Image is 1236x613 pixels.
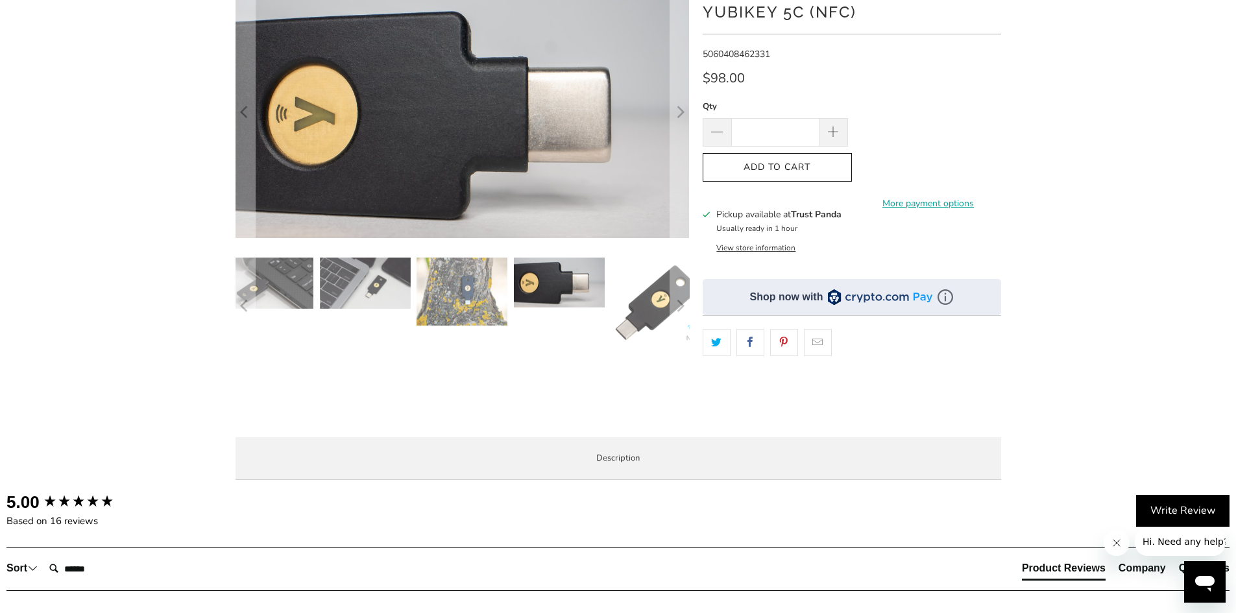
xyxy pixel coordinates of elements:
a: Share this on Pinterest [770,329,798,356]
a: Share this on Twitter [703,329,731,356]
input: Search [44,556,148,582]
div: 5.00 [6,490,40,514]
a: Share this on Facebook [736,329,764,356]
div: 5.00 star rating [43,494,114,511]
label: Search: [43,555,44,556]
span: Add to Cart [716,162,838,173]
div: Reviews Tabs [1022,561,1230,587]
button: View store information [716,243,795,253]
img: YubiKey 5C (NFC) - Trust Panda [320,258,411,309]
img: YubiKey 5C (NFC) - Trust Panda [514,258,605,307]
img: YubiKey 5C (NFC) - Trust Panda [417,258,507,326]
small: Usually ready in 1 hour [716,223,797,234]
div: Overall product rating out of 5: 5.00 [6,490,143,514]
span: 5060408462331 [703,48,770,60]
div: Based on 16 reviews [6,514,143,528]
iframe: Message from company [1135,527,1226,556]
span: $98.00 [703,69,745,87]
div: Sort [6,561,38,575]
label: Description [236,437,1001,481]
div: Write Review [1136,495,1230,527]
a: Email this to a friend [804,329,832,356]
iframe: Reviews Widget [703,379,1001,422]
div: Shop now with [750,290,823,304]
button: Previous [235,258,256,355]
div: Questions [1179,561,1230,575]
label: Qty [703,99,848,114]
a: More payment options [856,197,1001,211]
div: Product Reviews [1022,561,1106,575]
img: YubiKey 5C (NFC) - Trust Panda [612,258,703,348]
b: Trust Panda [791,208,842,221]
h3: Pickup available at [716,208,842,221]
span: Hi. Need any help? [8,9,93,19]
button: Add to Cart [703,153,852,182]
button: Next [670,258,690,355]
iframe: Close message [1104,530,1130,556]
div: Company [1119,561,1166,575]
iframe: Button to launch messaging window [1184,561,1226,603]
img: YubiKey 5C (NFC) - Trust Panda [223,258,313,309]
